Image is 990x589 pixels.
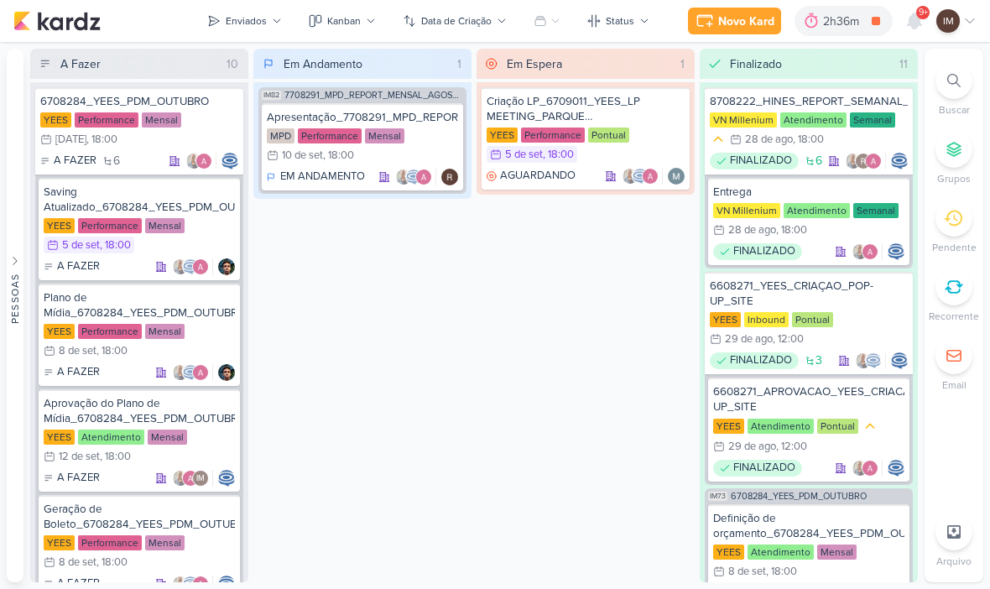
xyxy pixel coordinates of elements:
[57,364,100,381] p: A FAZER
[172,258,213,275] div: Colaboradores: Iara Santos, Caroline Traven De Andrade, Alessandra Gomes
[44,502,235,532] div: Geração de Boleto_6708284_YEES_PDM_OUTUBRO
[40,153,96,169] div: A FAZER
[44,430,75,445] div: YEES
[192,470,209,487] div: Isabella Machado Guimarães
[823,13,864,30] div: 2h36m
[925,62,983,117] li: Ctrl + F
[218,364,235,381] img: Nelito Junior
[44,258,100,275] div: A FAZER
[936,9,960,33] div: Isabella Machado Guimarães
[182,258,199,275] img: Caroline Traven De Andrade
[172,258,189,275] img: Iara Santos
[44,470,100,487] div: A FAZER
[78,430,144,445] div: Atendimento
[100,240,131,251] div: , 18:00
[218,364,235,381] div: Responsável: Nelito Junior
[451,55,468,73] div: 1
[60,55,101,73] div: A Fazer
[218,470,235,487] div: Responsável: Caroline Traven De Andrade
[86,134,117,145] div: , 18:00
[182,470,199,487] img: Alessandra Gomes
[521,128,585,143] div: Performance
[44,364,100,381] div: A FAZER
[588,128,629,143] div: Pontual
[78,218,142,233] div: Performance
[185,153,202,169] img: Iara Santos
[96,346,128,357] div: , 18:00
[57,470,100,487] p: A FAZER
[939,102,970,117] p: Buscar
[936,554,972,569] p: Arquivo
[8,274,23,324] div: Pessoas
[172,364,213,381] div: Colaboradores: Iara Santos, Caroline Traven De Andrade, Alessandra Gomes
[7,49,23,582] button: Pessoas
[218,470,235,487] img: Caroline Traven De Andrade
[44,218,75,233] div: YEES
[57,258,100,275] p: A FAZER
[929,309,979,324] p: Recorrente
[145,218,185,233] div: Mensal
[632,168,649,185] img: Caroline Traven De Andrade
[365,128,404,143] div: Mensal
[280,169,365,185] p: EM ANDAMENTO
[44,396,235,426] div: Aprovação do Plano de Mídia_6708284_YEES_PDM_OUTUBRO
[622,168,663,185] div: Colaboradores: Iara Santos, Caroline Traven De Andrade, Alessandra Gomes
[13,11,101,31] img: kardz.app
[505,149,543,160] div: 5 de set
[932,240,977,255] p: Pendente
[62,240,100,251] div: 5 de set
[262,91,281,100] span: IM82
[919,6,928,19] span: 9+
[441,169,458,185] img: Rafael Dornelles
[718,13,774,30] div: Novo Kard
[59,557,96,568] div: 8 de set
[284,91,463,100] span: 7708291_MPD_REPORT_MENSAL_AGOSTO
[284,55,362,73] div: Em Andamento
[298,128,362,143] div: Performance
[55,134,86,145] div: [DATE]
[943,13,954,29] p: IM
[96,557,128,568] div: , 18:00
[195,153,212,169] img: Alessandra Gomes
[441,169,458,185] div: Responsável: Rafael Dornelles
[75,112,138,128] div: Performance
[172,470,189,487] img: Iara Santos
[54,153,96,169] p: A FAZER
[78,324,142,339] div: Performance
[113,155,120,167] span: 6
[148,430,187,445] div: Mensal
[44,324,75,339] div: YEES
[40,112,71,128] div: YEES
[44,185,235,215] div: Saving Atualizado_6708284_YEES_PDM_OUTUBRO
[405,169,422,185] img: Caroline Traven De Andrade
[192,364,209,381] img: Alessandra Gomes
[642,168,659,185] img: Alessandra Gomes
[395,169,436,185] div: Colaboradores: Iara Santos, Caroline Traven De Andrade, Alessandra Gomes
[182,364,199,381] img: Caroline Traven De Andrade
[172,364,189,381] img: Iara Santos
[78,535,142,550] div: Performance
[487,168,576,185] div: AGUARDANDO
[192,258,209,275] img: Alessandra Gomes
[44,535,75,550] div: YEES
[942,378,967,393] p: Email
[267,169,365,185] div: EM ANDAMENTO
[282,150,323,161] div: 10 de set
[172,470,213,487] div: Colaboradores: Iara Santos, Alessandra Gomes, Isabella Machado Guimarães
[221,153,238,169] div: Responsável: Caroline Traven De Andrade
[218,258,235,275] div: Responsável: Nelito Junior
[543,149,574,160] div: , 18:00
[500,168,576,185] p: AGUARDANDO
[688,8,781,34] button: Novo Kard
[267,110,458,125] div: Apresentação_7708291_MPD_REPORT_MENSAL_AGOSTO
[100,451,131,462] div: , 18:00
[766,566,797,577] div: , 18:00
[487,94,685,124] div: Criação LP_6709011_YEES_LP MEETING_PARQUE BUENA VISTA
[893,55,914,73] div: 11
[44,290,235,321] div: Plano de Mídia_6708284_YEES_PDM_OUTUBRO
[40,94,238,109] div: 6708284_YEES_PDM_OUTUBRO
[218,258,235,275] img: Nelito Junior
[267,128,294,143] div: MPD
[323,150,354,161] div: , 18:00
[507,55,562,73] div: Em Espera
